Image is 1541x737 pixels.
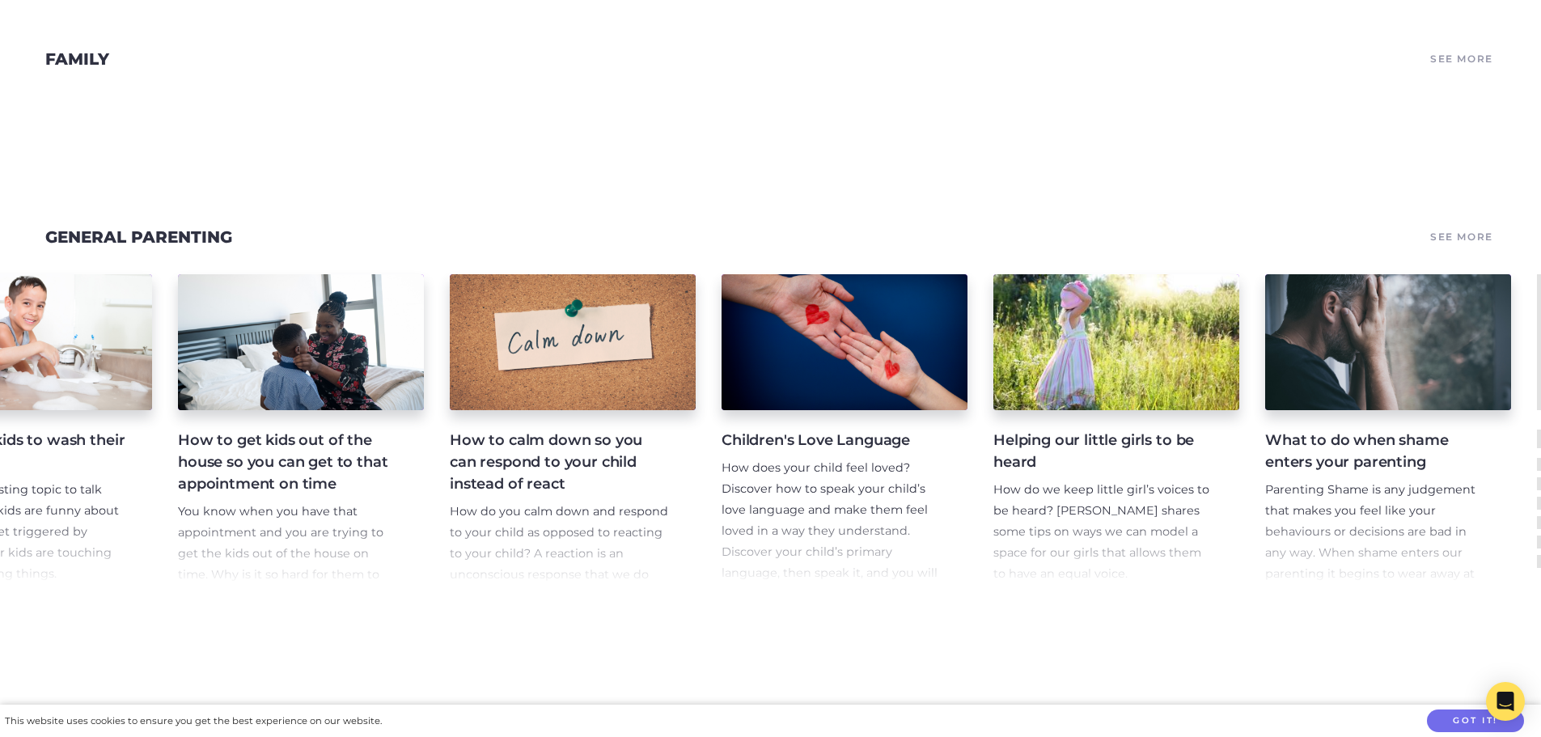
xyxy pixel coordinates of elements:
[5,713,382,730] div: This website uses cookies to ensure you get the best experience on our website.
[1428,48,1496,70] a: See More
[450,274,696,585] a: How to calm down so you can respond to your child instead of react How do you calm down and respo...
[993,480,1213,585] p: How do we keep little girl’s voices to be heard? [PERSON_NAME] shares some tips on ways we can mo...
[1486,682,1525,721] div: Open Intercom Messenger
[450,430,670,495] h4: How to calm down so you can respond to your child instead of react
[45,227,232,247] a: General Parenting
[993,274,1239,585] a: Helping our little girls to be heard How do we keep little girl’s voices to be heard? [PERSON_NAM...
[1265,480,1485,626] p: Parenting Shame is any judgement that makes you feel like your behaviours or decisions are bad in...
[722,274,967,585] a: Children's Love Language How does your child feel loved? Discover how to speak your child’s love ...
[993,430,1213,473] h4: Helping our little girls to be heard
[1265,430,1485,473] h4: What to do when shame enters your parenting
[722,458,942,625] p: How does your child feel loved? Discover how to speak your child’s love language and make them fe...
[178,274,424,585] a: How to get kids out of the house so you can get to that appointment on time You know when you hav...
[1427,709,1524,733] button: Got it!
[178,502,398,669] p: You know when you have that appointment and you are trying to get the kids out of the house on ti...
[1265,274,1511,585] a: What to do when shame enters your parenting Parenting Shame is any judgement that makes you feel ...
[45,49,109,69] a: Family
[178,430,398,495] h4: How to get kids out of the house so you can get to that appointment on time
[722,430,942,451] h4: Children's Love Language
[1428,226,1496,248] a: See More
